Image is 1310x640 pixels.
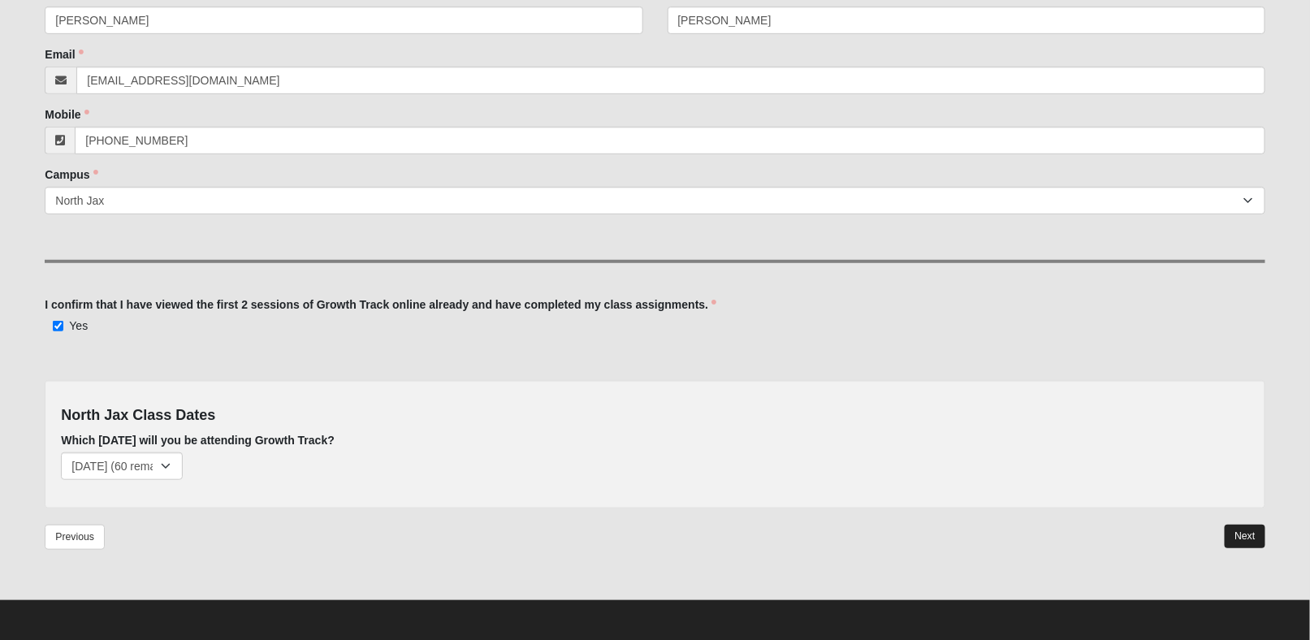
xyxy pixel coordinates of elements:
label: Mobile [45,106,89,123]
label: Which [DATE] will you be attending Growth Track? [61,432,335,448]
a: Next [1225,525,1265,548]
span: Yes [69,319,88,332]
label: Email [45,46,83,63]
a: Previous [45,525,105,550]
input: Yes [53,321,63,331]
label: Campus [45,166,97,183]
label: I confirm that I have viewed the first 2 sessions of Growth Track online already and have complet... [45,296,716,313]
h4: North Jax Class Dates [61,407,1248,425]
